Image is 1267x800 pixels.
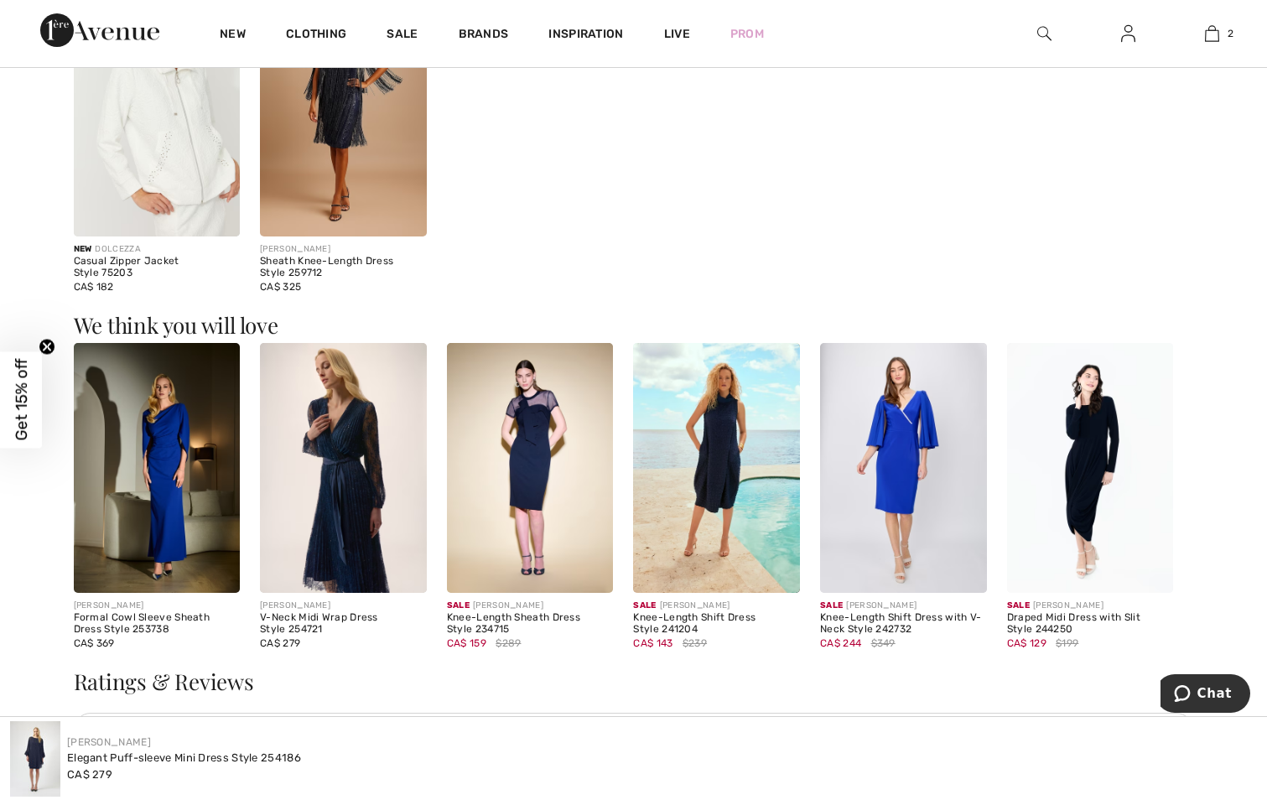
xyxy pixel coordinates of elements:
span: Sale [447,600,470,610]
a: New [220,27,246,44]
a: Clothing [286,27,346,44]
span: $199 [1056,636,1078,651]
img: My Info [1121,23,1135,44]
img: Formal Cowl Sleeve Sheath Dress Style 253738 [74,343,241,593]
div: Elegant Puff-sleeve Mini Dress Style 254186 [67,750,301,766]
img: Knee-Length Shift Dress with V-Neck Style 242732 [820,343,987,593]
div: Knee-Length Sheath Dress Style 234715 [447,612,614,636]
img: Elegant Puff-Sleeve Mini Dress Style 254186 [10,721,60,797]
img: My Bag [1205,23,1219,44]
span: Get 15% off [12,359,31,441]
a: 2 [1171,23,1253,44]
h3: We think you will love [74,314,1194,336]
span: 2 [1228,26,1233,41]
div: [PERSON_NAME] [260,600,427,612]
span: Sale [820,600,843,610]
div: DOLCEZZA [74,243,241,256]
a: Sign In [1108,23,1149,44]
div: Knee-Length Shift Dress Style 241204 [633,612,800,636]
a: Prom [730,25,764,43]
img: V-Neck Midi Wrap Dress Style 254721 [260,343,427,593]
button: Close teaser [39,339,55,356]
div: [PERSON_NAME] [447,600,614,612]
div: [PERSON_NAME] [1007,600,1174,612]
img: Draped Midi Dress with Slit Style 244250 [1007,343,1174,593]
img: Knee-Length Sheath Dress Style 234715 [447,343,614,593]
div: Knee-Length Shift Dress with V-Neck Style 242732 [820,612,987,636]
div: Draped Midi Dress with Slit Style 244250 [1007,612,1174,636]
span: $239 [683,636,707,651]
div: [PERSON_NAME] [74,600,241,612]
span: $289 [496,636,521,651]
a: Brands [459,27,509,44]
div: [PERSON_NAME] [633,600,800,612]
img: search the website [1037,23,1052,44]
a: Live [664,25,690,43]
span: CA$ 244 [820,637,861,649]
div: Casual Zipper Jacket Style 75203 [74,256,241,279]
a: Sale [387,27,418,44]
span: Sale [633,600,656,610]
img: Knee-Length Shift Dress Style 241204 [633,343,800,593]
span: $349 [871,636,896,651]
span: Inspiration [548,27,623,44]
span: CA$ 129 [1007,637,1046,649]
span: CA$ 143 [633,637,672,649]
div: [PERSON_NAME] [820,600,987,612]
span: Sale [1007,600,1030,610]
h3: Ratings & Reviews [74,671,1194,693]
iframe: Opens a widget where you can chat to one of our agents [1161,674,1250,716]
div: [PERSON_NAME] [260,243,427,256]
span: CA$ 182 [74,281,114,293]
div: Formal Cowl Sleeve Sheath Dress Style 253738 [74,612,241,636]
span: CA$ 159 [447,637,486,649]
span: New [74,244,92,254]
span: CA$ 279 [260,637,300,649]
div: Sheath Knee-Length Dress Style 259712 [260,256,427,279]
span: CA$ 325 [260,281,301,293]
div: V-Neck Midi Wrap Dress Style 254721 [260,612,427,636]
span: CA$ 369 [74,637,115,649]
span: CA$ 279 [67,768,112,781]
a: [PERSON_NAME] [67,736,151,748]
img: 1ère Avenue [40,13,159,47]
